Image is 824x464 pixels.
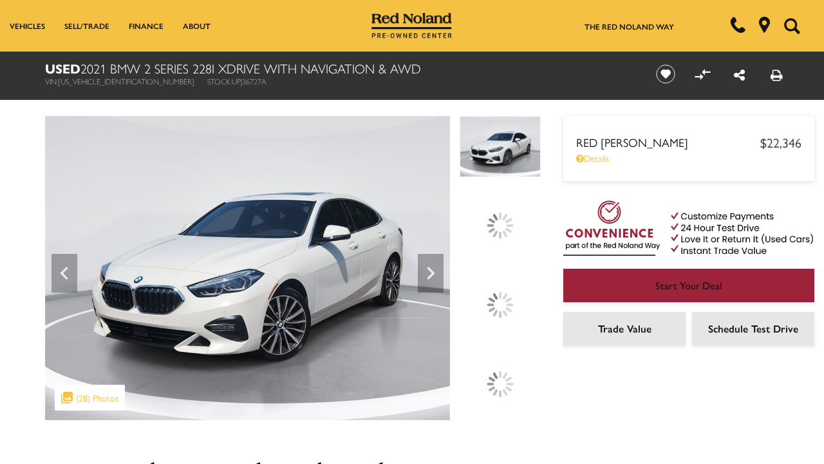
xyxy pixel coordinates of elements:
[371,17,453,30] a: Red Noland Pre-Owned
[371,13,453,39] img: Red Noland Pre-Owned
[585,21,674,32] a: The Red Noland Way
[563,312,686,345] a: Trade Value
[58,75,194,87] span: [US_VEHICLE_IDENTIFICATION_NUMBER]
[598,321,651,336] span: Trade Value
[708,321,798,336] span: Schedule Test Drive
[45,59,80,77] strong: Used
[576,133,801,151] a: Red [PERSON_NAME] $22,346
[45,116,450,420] img: Used 2021 Alpine White BMW 228i xDrive image 1
[655,278,722,293] span: Start Your Deal
[576,151,801,164] a: Details
[460,116,541,177] img: Used 2021 Alpine White BMW 228i xDrive image 1
[760,133,801,151] span: $22,346
[232,75,267,87] span: UPJ36727A
[207,75,232,87] span: Stock:
[734,65,745,84] a: Share this Used 2021 BMW 2 Series 228i xDrive With Navigation & AWD
[651,64,680,84] button: Save vehicle
[563,269,814,302] a: Start Your Deal
[576,134,760,150] span: Red [PERSON_NAME]
[693,64,712,84] button: Compare vehicle
[771,65,783,84] a: Print this Used 2021 BMW 2 Series 228i xDrive With Navigation & AWD
[45,61,634,75] h1: 2021 BMW 2 Series 228i xDrive With Navigation & AWD
[55,385,125,411] div: (28) Photos
[692,312,814,345] a: Schedule Test Drive
[45,75,58,87] span: VIN:
[779,1,805,51] button: Open the search field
